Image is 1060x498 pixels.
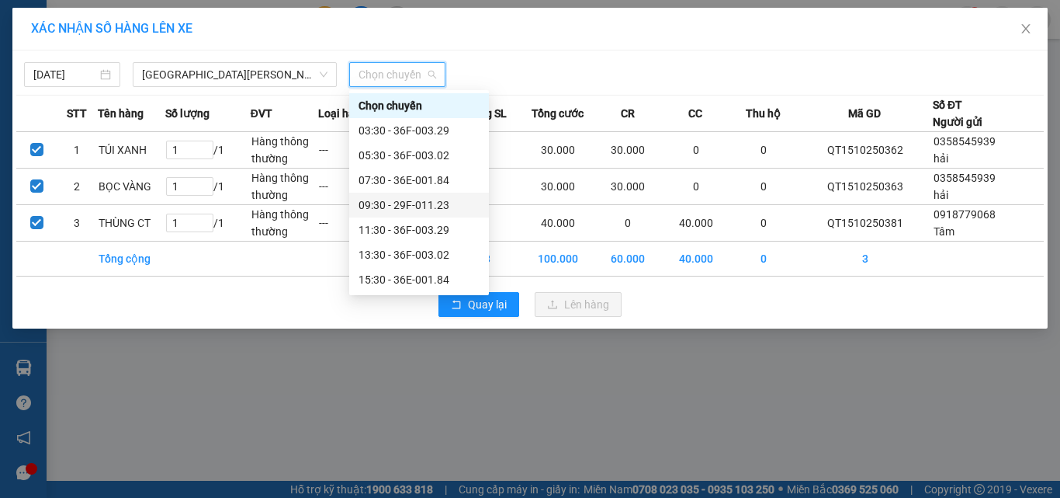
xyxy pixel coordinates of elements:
[848,105,881,122] span: Mã GD
[688,105,702,122] span: CC
[934,135,996,148] span: 0358545939
[797,242,932,277] td: 3
[98,105,144,122] span: Tên hàng
[33,66,97,83] input: 15/10/2025
[594,169,662,205] td: 30.000
[142,63,327,86] span: Thanh Hóa - Hà Nội
[359,271,480,288] div: 15:30 - 36E-001.84
[594,205,662,242] td: 0
[532,105,584,122] span: Tổng cước
[934,172,996,184] span: 0358545939
[729,169,797,205] td: 0
[251,169,318,205] td: Hàng thông thường
[251,205,318,242] td: Hàng thông thường
[662,169,729,205] td: 0
[359,97,480,114] div: Chọn chuyến
[729,205,797,242] td: 0
[521,169,594,205] td: 30.000
[621,105,635,122] span: CR
[934,225,954,238] span: Tâm
[318,105,367,122] span: Loại hàng
[934,152,948,165] span: hải
[57,169,97,205] td: 2
[165,169,251,205] td: / 1
[1004,8,1048,51] button: Close
[30,12,143,46] strong: CÔNG TY TNHH VĨNH QUANG
[359,246,480,263] div: 13:30 - 36F-003.02
[349,93,489,118] div: Chọn chuyến
[359,63,436,86] span: Chọn chuyến
[67,105,87,122] span: STT
[36,85,137,97] strong: Hotline : 0889 23 23 23
[359,221,480,239] div: 11:30 - 36F-003.29
[98,205,165,242] td: THÙNG CT
[57,205,97,242] td: 3
[662,242,729,277] td: 40.000
[468,296,507,313] span: Quay lại
[318,169,386,205] td: ---
[318,205,386,242] td: ---
[521,205,594,242] td: 40.000
[359,147,480,164] div: 05:30 - 36F-003.02
[797,205,932,242] td: QT1510250381
[165,132,251,169] td: / 1
[39,100,133,130] strong: : [DOMAIN_NAME]
[251,132,318,169] td: Hàng thông thường
[145,33,265,54] span: QT1510250381
[165,205,251,242] td: / 1
[934,208,996,221] span: 0918779068
[662,205,729,242] td: 40.000
[251,105,272,122] span: ĐVT
[57,132,97,169] td: 1
[47,49,125,82] strong: PHIẾU GỬI HÀNG
[662,132,729,169] td: 0
[729,242,797,277] td: 0
[521,242,594,277] td: 100.000
[66,103,102,114] span: Website
[729,132,797,169] td: 0
[359,172,480,189] div: 07:30 - 36E-001.84
[797,132,932,169] td: QT1510250362
[594,132,662,169] td: 30.000
[933,96,982,131] div: Số ĐT Người gửi
[359,122,480,139] div: 03:30 - 36F-003.29
[98,169,165,205] td: BỌC VÀNG
[746,105,781,122] span: Thu hộ
[451,299,462,312] span: rollback
[98,132,165,169] td: TÚI XANH
[319,70,328,79] span: down
[1020,23,1032,35] span: close
[318,132,386,169] td: ---
[165,105,210,122] span: Số lượng
[594,242,662,277] td: 60.000
[359,197,480,214] div: 09:30 - 29F-011.23
[31,21,192,36] span: XÁC NHẬN SỐ HÀNG LÊN XE
[797,169,932,205] td: QT1510250363
[98,242,165,277] td: Tổng cộng
[521,132,594,169] td: 30.000
[535,292,622,317] button: uploadLên hàng
[9,35,28,108] img: logo
[438,292,519,317] button: rollbackQuay lại
[934,189,948,201] span: hải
